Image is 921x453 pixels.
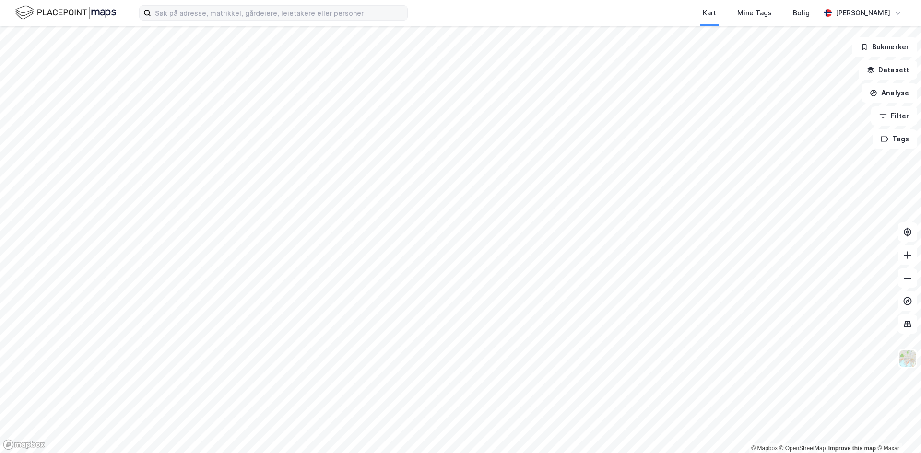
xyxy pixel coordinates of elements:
div: Bolig [793,7,810,19]
div: Mine Tags [737,7,772,19]
img: logo.f888ab2527a4732fd821a326f86c7f29.svg [15,4,116,21]
div: Kart [703,7,716,19]
input: Søk på adresse, matrikkel, gårdeiere, leietakere eller personer [151,6,407,20]
iframe: Chat Widget [873,407,921,453]
div: Kontrollprogram for chat [873,407,921,453]
div: [PERSON_NAME] [836,7,890,19]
